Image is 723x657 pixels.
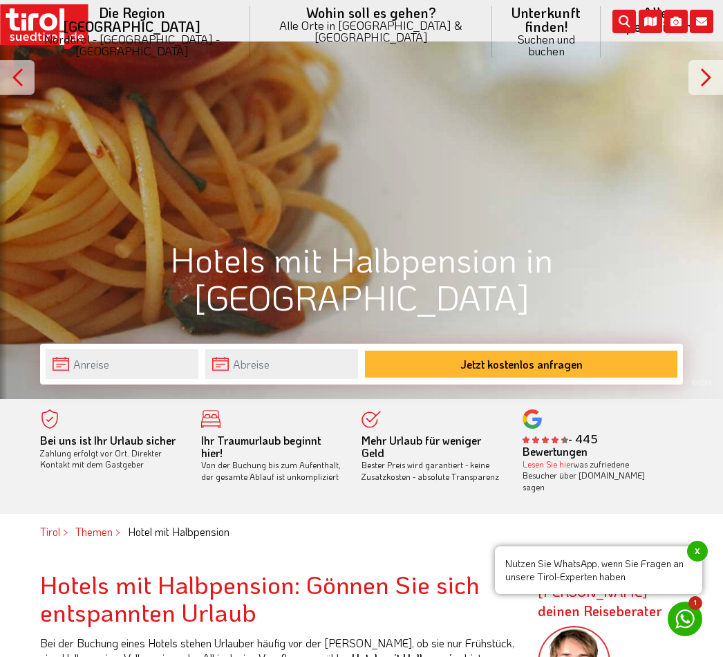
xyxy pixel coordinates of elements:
[205,349,358,379] input: Abreise
[201,435,341,483] div: Von der Buchung bis zum Aufenthalt, der gesamte Ablauf ist unkompliziert
[509,33,584,57] small: Suchen und buchen
[75,524,113,539] a: Themen
[687,541,708,562] span: x
[201,433,321,460] b: Ihr Traumurlaub beginnt hier!
[523,459,663,493] div: was zufriedene Besucher über [DOMAIN_NAME] sagen
[267,19,476,43] small: Alle Orte in [GEOGRAPHIC_DATA] & [GEOGRAPHIC_DATA]
[40,433,176,447] b: Bei uns ist Ihr Urlaub sicher
[46,349,198,379] input: Anreise
[538,582,662,620] strong: [PERSON_NAME]
[128,524,229,539] em: Hotel mit Halbpension
[40,240,683,316] h1: Hotels mit Halbpension in [GEOGRAPHIC_DATA]
[639,10,662,33] i: Karte öffnen
[361,433,481,460] b: Mehr Urlaub für weniger Geld
[495,546,702,594] span: Nutzen Sie WhatsApp, wenn Sie Fragen an unsere Tirol-Experten haben
[30,33,234,57] small: Nordtirol - [GEOGRAPHIC_DATA] - [GEOGRAPHIC_DATA]
[40,571,517,625] h2: Hotels mit Halbpension: Gönnen Sie sich entspannten Urlaub
[361,435,502,483] div: Bester Preis wird garantiert - keine Zusatzkosten - absolute Transparenz
[538,602,662,620] span: deinen Reiseberater
[664,10,688,33] i: Fotogalerie
[688,596,702,610] span: 1
[668,602,702,636] a: 1 Nutzen Sie WhatsApp, wenn Sie Fragen an unsere Tirol-Experten habenx
[523,432,598,459] b: - 445 Bewertungen
[40,435,180,470] div: Zahlung erfolgt vor Ort. Direkter Kontakt mit dem Gastgeber
[40,524,60,539] a: Tirol
[365,351,677,378] button: Jetzt kostenlos anfragen
[690,10,713,33] i: Kontakt
[523,459,574,470] a: Lesen Sie hier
